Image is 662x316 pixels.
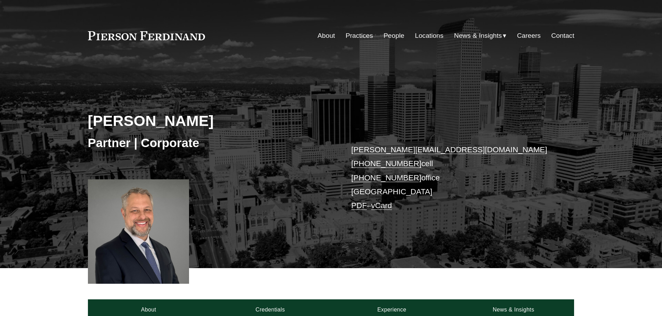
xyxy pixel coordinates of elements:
a: [PHONE_NUMBER] [351,159,422,168]
a: [PHONE_NUMBER] [351,173,422,182]
a: About [318,29,335,42]
a: vCard [371,201,392,210]
a: [PERSON_NAME][EMAIL_ADDRESS][DOMAIN_NAME] [351,145,547,154]
a: Locations [415,29,443,42]
h2: [PERSON_NAME] [88,112,331,130]
a: folder dropdown [454,29,507,42]
a: PDF [351,201,367,210]
a: Contact [551,29,574,42]
span: News & Insights [454,30,502,42]
a: People [384,29,404,42]
a: Careers [517,29,541,42]
h3: Partner | Corporate [88,135,331,151]
p: cell office [GEOGRAPHIC_DATA] – [351,143,554,213]
a: Practices [345,29,373,42]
